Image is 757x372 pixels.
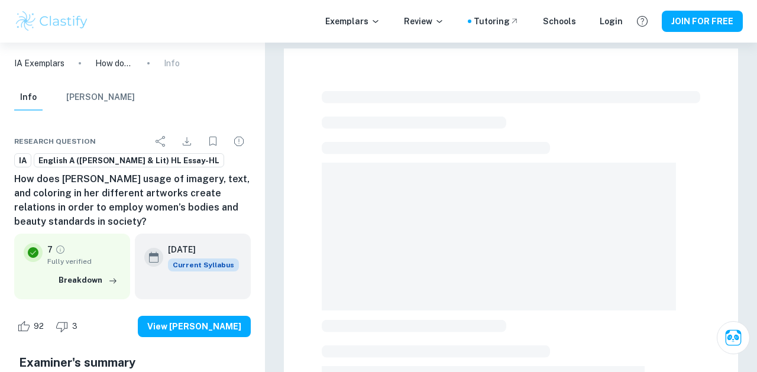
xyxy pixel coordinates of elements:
button: Help and Feedback [632,11,652,31]
button: [PERSON_NAME] [66,85,135,111]
h5: Examiner's summary [19,354,246,371]
h6: [DATE] [168,243,229,256]
a: Schools [543,15,576,28]
span: 92 [27,321,50,332]
div: Like [14,317,50,336]
a: Tutoring [474,15,519,28]
img: Clastify logo [14,9,89,33]
p: Info [164,57,180,70]
span: Current Syllabus [168,258,239,271]
h6: How does [PERSON_NAME] usage of imagery, text, and coloring in her different artworks create rela... [14,172,251,229]
div: Download [175,130,199,153]
a: IA [14,153,31,168]
div: Dislike [53,317,84,336]
span: IA [15,155,31,167]
span: Fully verified [47,256,121,267]
p: How does [PERSON_NAME] usage of imagery, text, and coloring in her different artworks create rela... [95,57,133,70]
div: Report issue [227,130,251,153]
p: Review [404,15,444,28]
button: View [PERSON_NAME] [138,316,251,337]
div: Bookmark [201,130,225,153]
span: English A ([PERSON_NAME] & Lit) HL Essay-HL [34,155,224,167]
button: Info [14,85,43,111]
a: Grade fully verified [55,244,66,255]
p: Exemplars [325,15,380,28]
div: Share [149,130,173,153]
button: JOIN FOR FREE [662,11,743,32]
div: This exemplar is based on the current syllabus. Feel free to refer to it for inspiration/ideas wh... [168,258,239,271]
a: English A ([PERSON_NAME] & Lit) HL Essay-HL [34,153,224,168]
button: Breakdown [56,271,121,289]
button: Ask Clai [717,321,750,354]
span: 3 [66,321,84,332]
a: IA Exemplars [14,57,64,70]
a: Login [600,15,623,28]
span: Research question [14,136,96,147]
p: 7 [47,243,53,256]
